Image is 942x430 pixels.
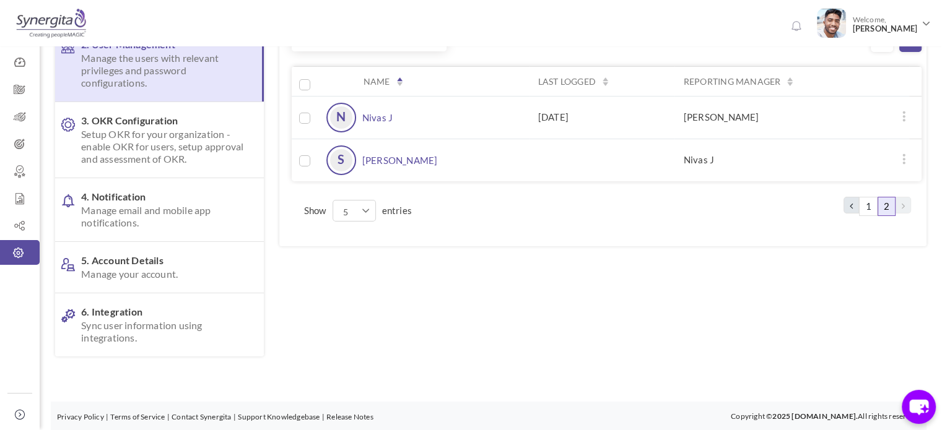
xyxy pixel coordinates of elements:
[81,38,242,89] span: 2. User Management
[786,16,806,36] a: Notifications
[329,148,354,173] a: S
[846,9,920,40] span: Welcome,
[81,128,244,165] span: Setup OKR for your organization - enable OKR for users, setup approval and assessment of OKR.
[362,103,430,132] a: Nivas J
[684,75,780,88] label: Reporting Manager
[364,75,390,88] label: Name
[238,412,320,421] a: Support Knowledgebase
[55,293,264,356] a: 6. IntegrationSync user information using integrations.
[81,204,244,229] span: Manage email and mobile app notifications.
[674,96,909,139] td: [PERSON_NAME]
[674,139,909,181] td: Nivas J
[878,197,896,216] a: 2
[81,319,244,344] span: Sync user information using integrations.
[81,114,244,165] span: 3. OKR Configuration
[529,66,674,96] th: Last logged: activate to sort column ascending
[110,412,165,421] a: Terms of Service
[81,306,244,344] span: 6. Integration
[233,411,236,423] li: |
[674,66,909,96] th: Reporting Manager: activate to sort column ascending
[14,8,88,39] img: Logo
[317,66,529,96] th: Name: activate to sort column descending
[812,4,936,40] a: Photo Welcome,[PERSON_NAME]
[529,96,674,139] td: [DATE]
[167,411,170,423] li: |
[731,410,920,423] p: Copyright © All rights reserved.
[81,268,244,280] span: Manage your account.
[322,411,325,423] li: |
[106,411,108,423] li: |
[902,390,936,424] button: chat-button
[329,105,354,130] a: N
[326,412,373,421] a: Release Notes
[57,412,104,421] a: Privacy Policy
[333,200,376,221] select: Showentries
[817,9,846,38] img: Photo
[172,412,231,421] a: Contact Synergita
[852,24,917,33] span: [PERSON_NAME]
[304,200,412,221] label: Show entries
[772,411,858,421] b: 2025 [DOMAIN_NAME].
[538,75,596,88] label: Last logged
[859,197,877,216] a: 1
[81,52,242,89] span: Manage the users with relevant privileges and password configurations.
[81,254,244,280] span: 5. Account Details
[81,191,244,229] span: 4. Notification
[362,145,438,175] a: Sam Jackson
